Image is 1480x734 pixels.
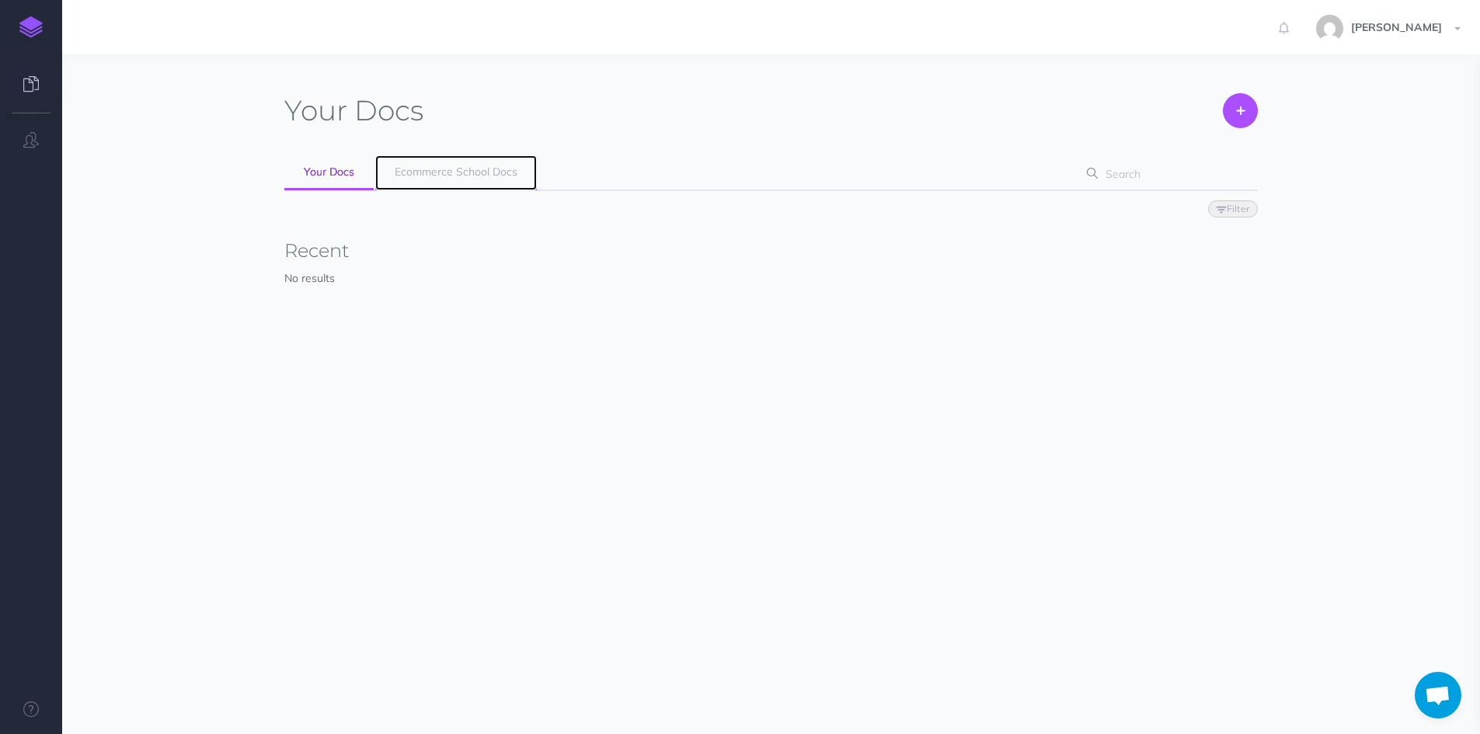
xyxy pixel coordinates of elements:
button: Filter [1208,200,1258,217]
h1: Docs [284,93,423,128]
img: logo-mark.svg [19,16,43,38]
span: Your [284,93,347,127]
div: Aprire la chat [1415,672,1461,718]
a: Your Docs [284,155,374,190]
a: Ecommerce School Docs [375,155,537,190]
input: Search [1101,160,1234,188]
span: Ecommerce School Docs [395,165,517,179]
h3: Recent [284,241,1258,261]
span: Your Docs [304,165,354,179]
p: No results [284,270,1258,287]
img: 773ddf364f97774a49de44848d81cdba.jpg [1316,15,1343,42]
span: [PERSON_NAME] [1343,20,1450,34]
